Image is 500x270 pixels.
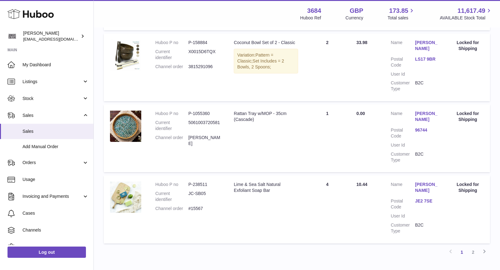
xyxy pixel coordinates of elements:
span: Listings [22,79,82,85]
img: theinternationalventure@gmail.com [7,32,17,41]
span: 0.00 [357,111,365,116]
strong: 3684 [307,7,321,15]
div: Rattan Tray w/MOP - 35cm (Cascade) [234,111,298,122]
dt: User Id [391,71,415,77]
span: Sales [22,128,89,134]
dd: B2C [415,222,439,234]
div: Variation: [234,49,298,73]
span: Stock [22,96,82,102]
dd: #15567 [188,206,222,212]
dt: Channel order [155,206,188,212]
span: My Dashboard [22,62,89,68]
dt: Postal Code [391,56,415,68]
dd: [PERSON_NAME] [188,135,222,147]
span: Add Manual Order [22,144,89,150]
span: Total sales [387,15,415,21]
a: JE2 7SE [415,198,439,204]
div: Huboo Ref [300,15,321,21]
dd: P-158884 [188,40,222,46]
dt: Current identifier [155,191,188,202]
td: 2 [304,33,350,101]
span: [EMAIL_ADDRESS][DOMAIN_NAME] [23,37,92,42]
dd: X0015D6TQX [188,49,222,61]
a: 2 [467,247,479,258]
span: AVAILABLE Stock Total [440,15,492,21]
dt: Huboo P no [155,40,188,46]
td: 1 [304,104,350,172]
div: Coconut Bowl Set of 2 - Classic [234,40,298,46]
img: $_57.JPG [110,40,141,71]
dt: User Id [391,213,415,219]
span: Orders [22,160,82,166]
dt: Current identifier [155,49,188,61]
dt: Postal Code [391,127,415,139]
dt: Name [391,40,415,53]
a: 1 [456,247,467,258]
div: Locked for Shipping [452,182,484,193]
dt: Customer Type [391,151,415,163]
dt: Name [391,182,415,195]
a: 11,617.49 AVAILABLE Stock Total [440,7,492,21]
span: 173.85 [389,7,408,15]
dt: Postal Code [391,198,415,210]
img: 1755780169.jpg [110,111,141,142]
dd: P-238511 [188,182,222,187]
a: LS17 9BR [415,56,439,62]
div: Locked for Shipping [452,111,484,122]
td: 4 [304,175,350,243]
dd: P-1055360 [188,111,222,117]
a: Log out [7,247,86,258]
a: [PERSON_NAME] [415,40,439,52]
div: Lime & Sea Salt Natural Exfoliant Soap Bar [234,182,298,193]
strong: GBP [350,7,363,15]
span: Sales [22,112,82,118]
dt: Current identifier [155,120,188,132]
a: 96744 [415,127,439,133]
dt: User Id [391,142,415,148]
span: Set Includes = 2 Bowls, 2 Spoons; [237,58,284,69]
dt: Customer Type [391,222,415,234]
dd: 3815291096 [188,64,222,70]
dt: Customer Type [391,80,415,92]
dd: JC-SB05 [188,191,222,202]
span: 11,617.49 [457,7,485,15]
dd: 5061003720581 [188,120,222,132]
span: Cases [22,210,89,216]
dt: Channel order [155,135,188,147]
a: [PERSON_NAME] [415,182,439,193]
span: Usage [22,177,89,182]
a: 173.85 Total sales [387,7,415,21]
dt: Huboo P no [155,111,188,117]
span: Pattern = Classic; [237,52,273,63]
div: [PERSON_NAME] [23,30,79,42]
span: Settings [22,244,89,250]
span: Channels [22,227,89,233]
div: Currency [346,15,363,21]
span: 33.98 [357,40,367,45]
dt: Huboo P no [155,182,188,187]
dd: B2C [415,80,439,92]
span: 10.44 [357,182,367,187]
dt: Name [391,111,415,124]
a: [PERSON_NAME] [415,111,439,122]
div: Locked for Shipping [452,40,484,52]
span: Invoicing and Payments [22,193,82,199]
img: 36841753442915.jpg [110,182,141,213]
dd: B2C [415,151,439,163]
dt: Channel order [155,64,188,70]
